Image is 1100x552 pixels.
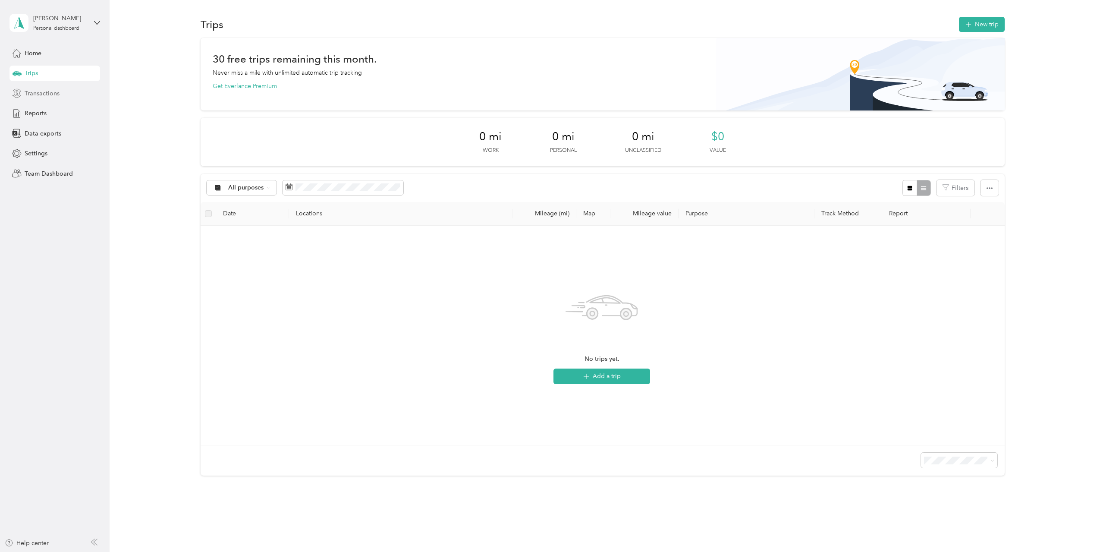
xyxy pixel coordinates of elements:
[814,202,883,226] th: Track Method
[213,68,362,77] p: Never miss a mile with unlimited automatic trip tracking
[25,109,47,118] span: Reports
[512,202,577,226] th: Mileage (mi)
[483,147,499,155] p: Work
[5,539,49,548] button: Help center
[1052,504,1100,552] iframe: Everlance-gr Chat Button Frame
[550,147,577,155] p: Personal
[625,147,661,155] p: Unclassified
[201,20,223,29] h1: Trips
[479,130,502,144] span: 0 mi
[882,202,971,226] th: Report
[25,89,60,98] span: Transactions
[576,202,610,226] th: Map
[25,49,41,58] span: Home
[33,14,87,23] div: [PERSON_NAME]
[716,38,1005,110] img: Banner
[710,147,726,155] p: Value
[632,130,654,144] span: 0 mi
[553,369,650,384] button: Add a trip
[213,54,377,63] h1: 30 free trips remaining this month.
[552,130,575,144] span: 0 mi
[959,17,1005,32] button: New trip
[679,202,814,226] th: Purpose
[25,129,61,138] span: Data exports
[33,26,79,31] div: Personal dashboard
[585,354,619,364] span: No trips yet.
[228,185,264,191] span: All purposes
[213,82,277,91] button: Get Everlance Premium
[25,69,38,78] span: Trips
[25,169,73,178] span: Team Dashboard
[610,202,679,226] th: Mileage value
[25,149,47,158] span: Settings
[289,202,512,226] th: Locations
[937,180,974,196] button: Filters
[216,202,289,226] th: Date
[711,130,724,144] span: $0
